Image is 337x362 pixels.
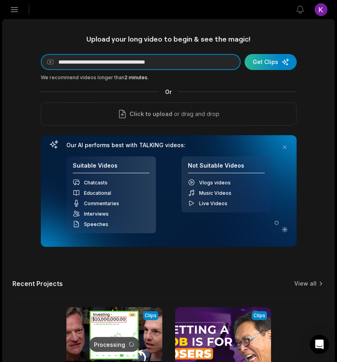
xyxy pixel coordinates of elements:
h4: Not Suitable Videos [188,162,265,174]
a: View all [294,280,317,288]
span: Or [159,88,178,96]
span: Click to upload [130,109,172,119]
div: We recommend videos longer than . [41,74,297,81]
h4: Suitable Videos [73,162,150,174]
h1: Upload your long video to begin & see the magic! [41,34,297,44]
span: Chatcasts [84,180,108,186]
h2: Recent Projects [12,280,63,288]
div: Open Intercom Messenger [310,335,329,354]
span: Music Videos [199,190,231,196]
span: Educational [84,190,111,196]
span: Speeches [84,221,108,227]
span: Interviews [84,211,109,217]
p: or drag and drop [172,109,219,119]
h3: Our AI performs best with TALKING videos: [66,142,271,149]
button: Get Clips [245,54,297,70]
span: Commentaries [84,200,119,206]
span: 2 minutes [124,74,148,80]
span: Vlogs videos [199,180,231,186]
span: Live Videos [199,200,227,206]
